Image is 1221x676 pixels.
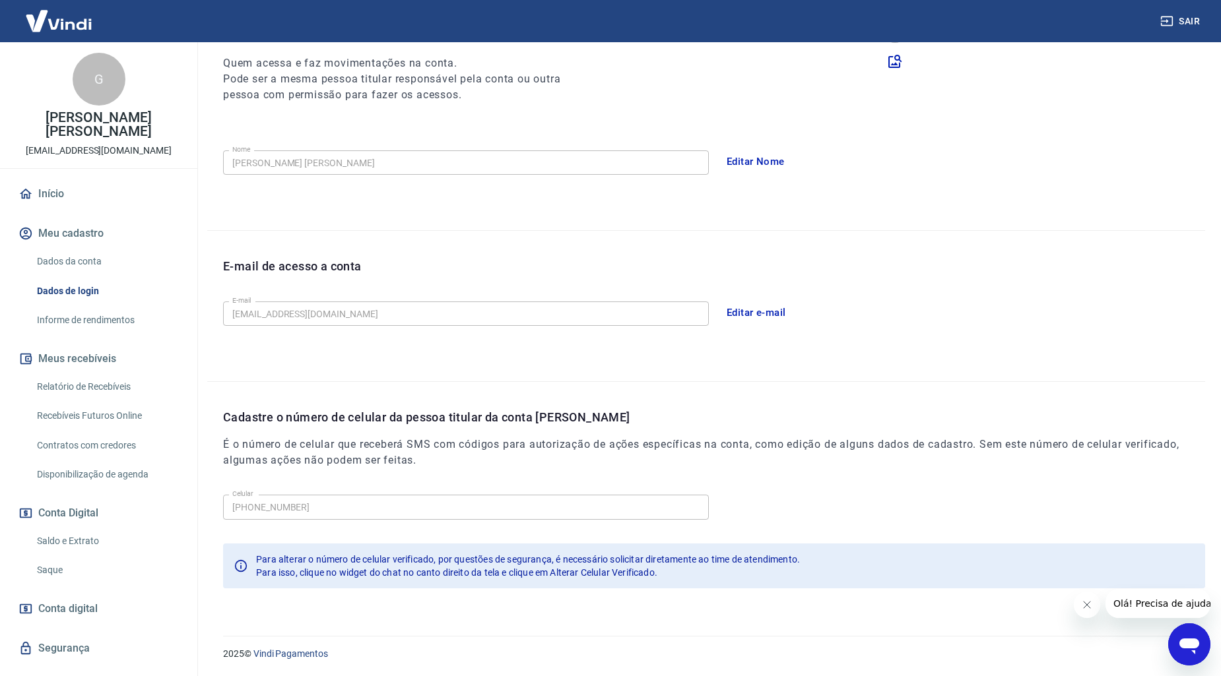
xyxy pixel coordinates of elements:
a: Saldo e Extrato [32,528,181,555]
a: Dados da conta [32,248,181,275]
p: [PERSON_NAME] [PERSON_NAME] [11,111,187,138]
button: Meu cadastro [16,219,181,248]
a: Conta digital [16,594,181,623]
span: Olá! Precisa de ajuda? [8,9,111,20]
iframe: Fechar mensagem [1074,592,1100,618]
a: Relatório de Recebíveis [32,373,181,400]
button: Meus recebíveis [16,344,181,373]
span: Conta digital [38,599,98,618]
label: Celular [232,489,253,499]
button: Editar e-mail [719,299,793,326]
a: Início [16,179,181,208]
p: E-mail de acesso a conta [223,257,362,275]
a: Segurança [16,634,181,663]
a: Informe de rendimentos [32,307,181,334]
a: Contratos com credores [32,432,181,459]
h6: É o número de celular que receberá SMS com códigos para autorização de ações específicas na conta... [223,437,1205,468]
a: Recebíveis Futuros Online [32,402,181,429]
p: [EMAIL_ADDRESS][DOMAIN_NAME] [26,144,172,158]
p: 2025 © [223,647,1189,661]
span: Para isso, clique no widget do chat no canto direito da tela e clique em Alterar Celular Verificado. [256,567,657,578]
img: Vindi [16,1,102,41]
a: Disponibilização de agenda [32,461,181,488]
button: Conta Digital [16,499,181,528]
iframe: Botão para abrir a janela de mensagens [1168,623,1210,665]
label: E-mail [232,295,251,305]
h6: Pode ser a mesma pessoa titular responsável pela conta ou outra pessoa com permissão para fazer o... [223,71,585,103]
a: Vindi Pagamentos [253,648,328,659]
h6: Quem acessa e faz movimentações na conta. [223,55,585,71]
a: Dados de login [32,278,181,305]
button: Sair [1158,9,1205,34]
p: Cadastre o número de celular da pessoa titular da conta [PERSON_NAME] [223,408,1205,426]
button: Editar Nome [719,148,792,175]
iframe: Mensagem da empresa [1105,589,1210,618]
div: G [73,53,125,106]
label: Nome [232,144,251,154]
span: Para alterar o número de celular verificado, por questões de segurança, é necessário solicitar di... [256,554,800,565]
a: Saque [32,557,181,584]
